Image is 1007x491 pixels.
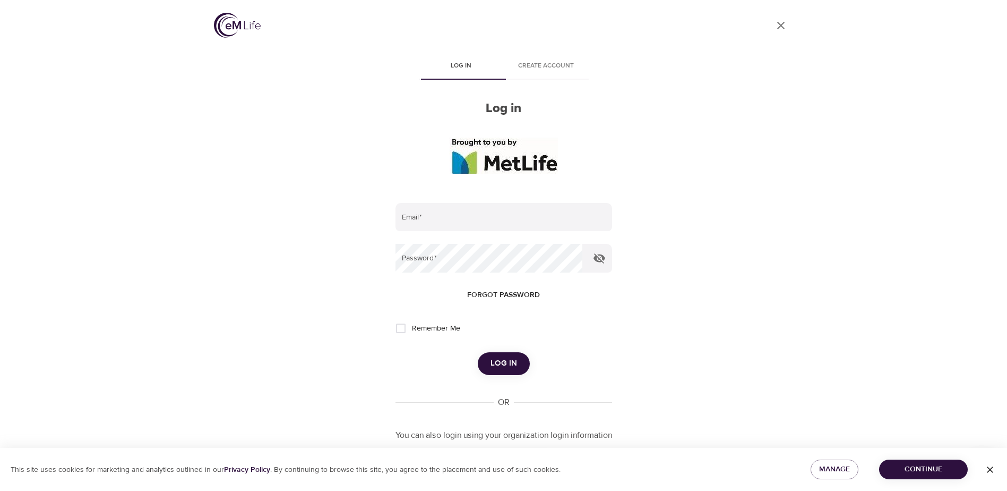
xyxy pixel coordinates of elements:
button: Log in [478,352,530,375]
img: logo_960%20v2.jpg [450,138,558,174]
span: Manage [819,463,850,476]
span: Log in [425,61,497,72]
button: Forgot password [463,285,544,305]
p: You can also login using your organization login information [395,429,612,442]
span: Continue [888,463,959,476]
div: OR [494,396,514,409]
div: disabled tabs example [395,54,612,80]
button: Continue [879,460,968,479]
span: Log in [490,357,517,370]
span: Create account [510,61,582,72]
span: Remember Me [412,323,460,334]
img: logo [214,13,261,38]
a: Privacy Policy [224,465,270,475]
button: Manage [811,460,858,479]
span: Forgot password [467,289,540,302]
a: close [768,13,794,38]
h2: Log in [395,101,612,116]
